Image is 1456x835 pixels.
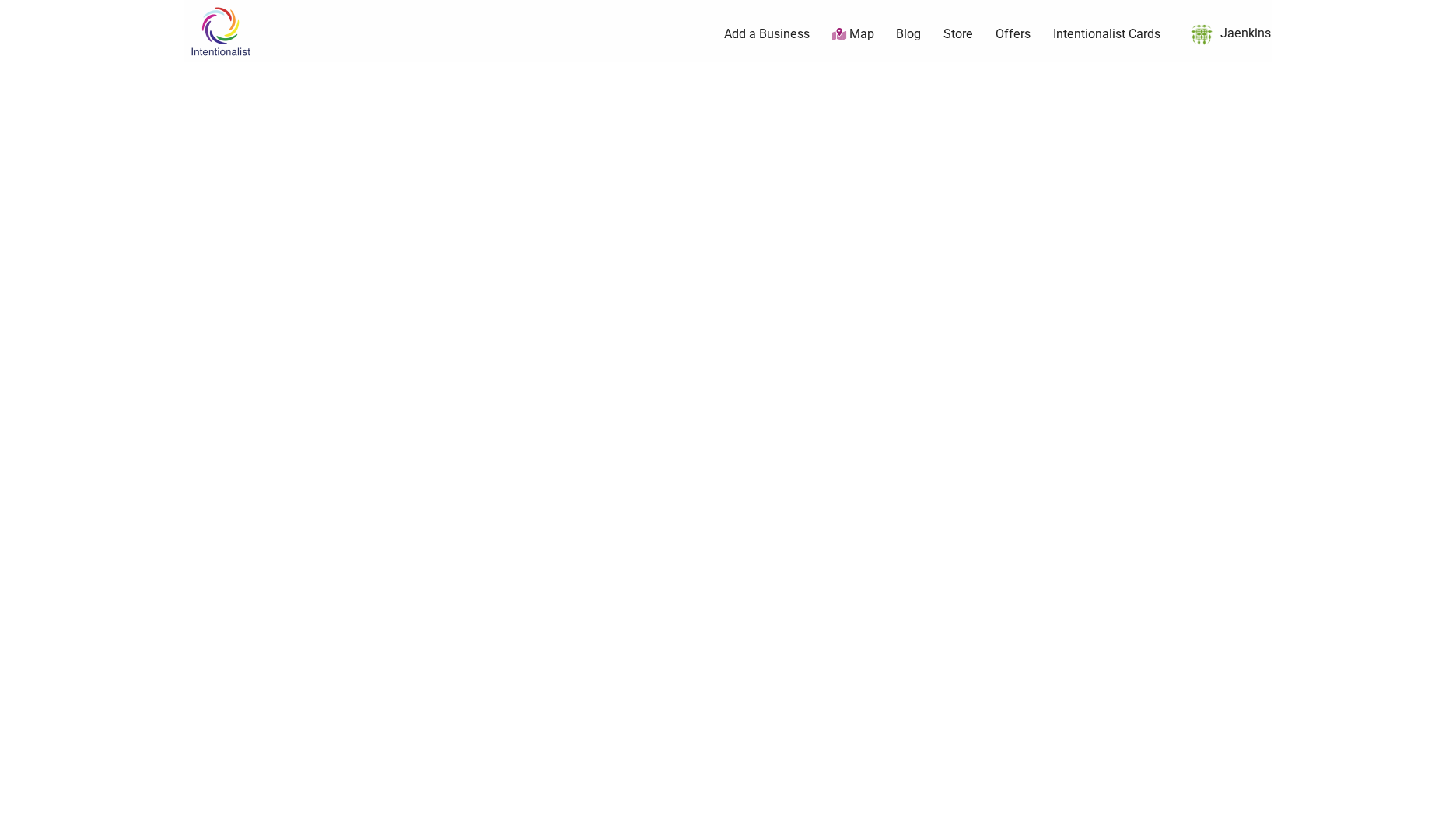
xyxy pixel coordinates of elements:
[943,26,973,43] a: Store
[996,26,1031,43] a: Offers
[1053,26,1160,43] a: Intentionalist Cards
[896,26,921,43] a: Blog
[724,26,810,43] a: Add a Business
[184,6,257,57] img: Intentionalist
[832,26,874,44] a: Map
[1183,20,1271,48] a: Jaenkins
